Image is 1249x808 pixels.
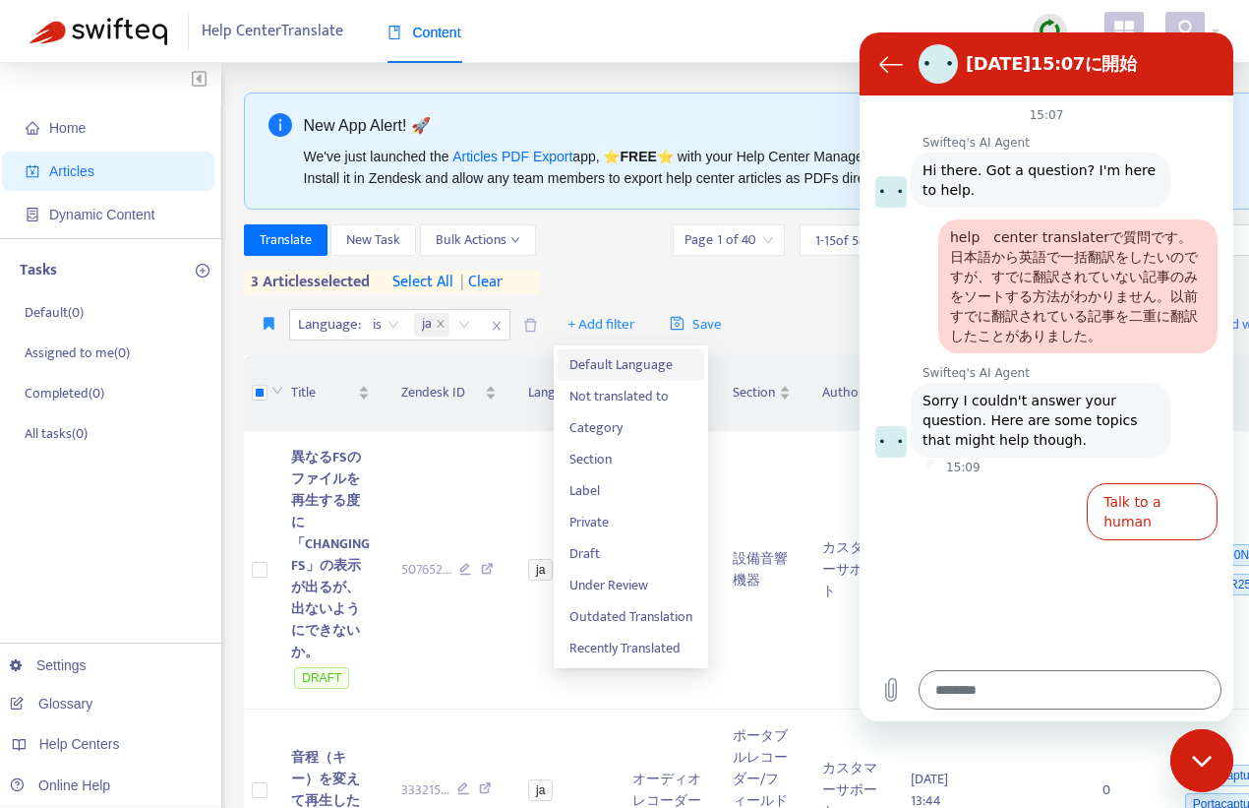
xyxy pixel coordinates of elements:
[25,383,104,404] p: Completed ( 0 )
[670,313,722,337] span: Save
[268,113,292,137] span: info-circle
[436,319,446,331] span: close
[291,382,354,404] span: Title
[49,163,94,179] span: Articles
[453,271,503,294] span: clear
[733,382,775,404] span: Section
[620,149,656,164] b: FREE
[10,777,110,793] a: Online Help
[670,316,684,331] span: save
[569,543,692,565] span: Draft
[25,302,84,323] p: Default ( 0 )
[569,386,692,407] span: Not translated to
[420,224,536,256] button: Bulk Actionsdown
[567,313,635,337] span: + Add filter
[510,235,520,245] span: down
[346,229,400,251] span: New Task
[452,149,572,164] a: Articles PDF Export
[528,382,585,404] span: Language
[528,559,553,581] span: ja
[401,382,482,404] span: Zendesk ID
[806,355,895,431] th: Author
[569,480,692,502] span: Label
[290,310,364,340] span: Language :
[25,423,88,444] p: All tasks ( 0 )
[569,512,692,533] span: Private
[275,355,386,431] th: Title
[460,269,464,295] span: |
[26,208,39,221] span: container
[569,575,692,596] span: Under Review
[717,431,806,710] td: 設備音響機器
[1112,19,1136,42] span: appstore
[528,779,553,801] span: ja
[1170,729,1233,792] iframe: メッセージングウィンドウの起動ボタン、進行中の会話
[49,207,154,222] span: Dynamic Content
[569,606,692,628] span: Outdated Translation
[717,355,806,431] th: Section
[10,657,87,673] a: Settings
[436,229,520,251] span: Bulk Actions
[202,13,343,50] span: Help Center Translate
[386,355,513,431] th: Zendesk ID
[244,271,371,294] span: 3 articles selected
[1038,19,1062,43] img: sync.dc5367851b00ba804db3.png
[25,342,130,363] p: Assigned to me ( 0 )
[553,309,650,341] button: + Add filter
[1173,19,1197,42] span: user
[392,271,453,294] span: select all
[387,25,461,40] span: Content
[569,354,692,376] span: Default Language
[422,313,432,337] span: ja
[387,26,401,39] span: book
[401,559,451,581] span: 507652 ...
[330,224,416,256] button: New Task
[512,355,617,431] th: Language
[26,164,39,178] span: account-book
[806,431,895,710] td: カスタマーサポート
[294,667,349,689] span: DRAFT
[484,314,509,338] span: close
[655,309,737,341] button: saveSave
[291,446,370,663] span: 異なるFSのファイルを再生する度に「CHANGING FS」の表示が出るが、出ないようにできないか。
[815,230,872,251] span: 1 - 15 of 586
[373,310,399,340] span: is
[271,385,283,397] span: down
[10,696,92,712] a: Glossary
[49,120,86,136] span: Home
[569,417,692,439] span: Category
[196,264,209,278] span: plus-circle
[401,779,449,801] span: 333215 ...
[414,313,449,337] span: ja
[244,224,327,256] button: Translate
[39,736,120,752] span: Help Centers
[26,121,39,135] span: home
[30,18,167,45] img: Swifteq
[260,229,312,251] span: Translate
[860,32,1233,721] iframe: メッセージングウィンドウ
[20,259,57,282] p: Tasks
[569,638,692,659] span: Recently Translated
[822,382,863,404] span: Author
[523,318,538,333] span: delete
[569,449,692,470] span: Section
